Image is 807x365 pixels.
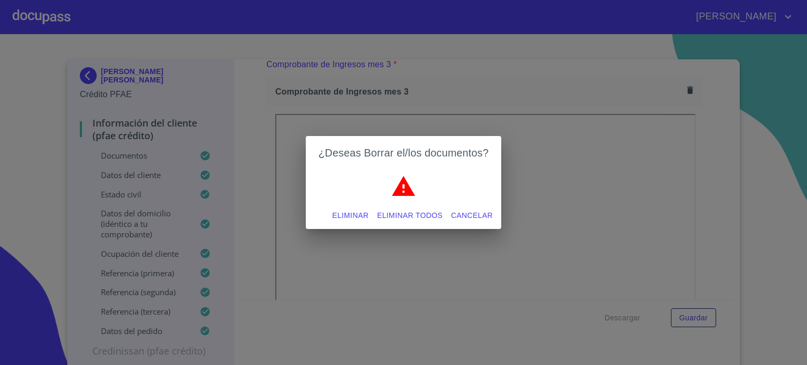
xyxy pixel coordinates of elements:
span: Eliminar [332,209,368,222]
button: Eliminar [328,206,373,225]
button: Cancelar [447,206,497,225]
span: Eliminar todos [377,209,443,222]
span: Cancelar [451,209,493,222]
h2: ¿Deseas Borrar el/los documentos? [318,144,489,161]
button: Eliminar todos [373,206,447,225]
